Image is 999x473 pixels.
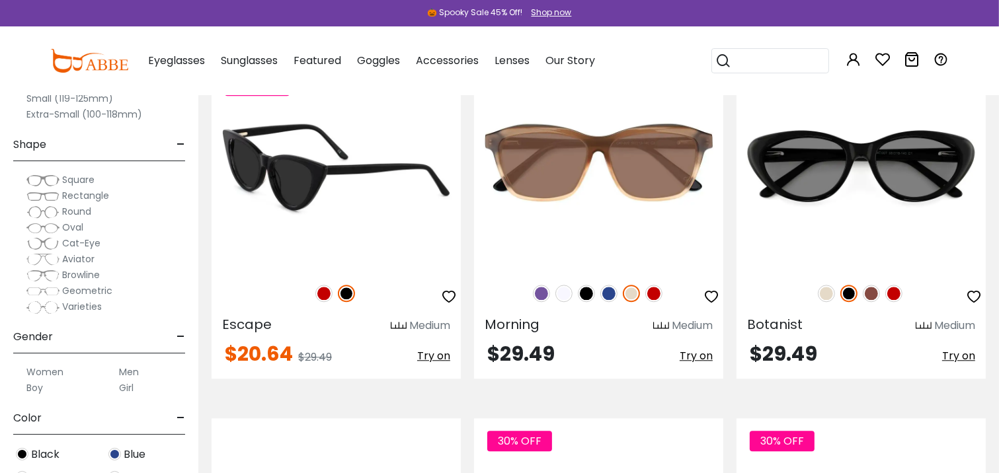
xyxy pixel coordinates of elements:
[62,189,109,202] span: Rectangle
[26,174,60,187] img: Square.png
[119,364,139,380] label: Men
[108,448,121,460] img: Blue
[177,321,185,353] span: -
[623,285,640,302] img: Cream
[177,402,185,434] span: -
[31,447,60,462] span: Black
[409,318,450,334] div: Medium
[62,300,102,313] span: Varieties
[212,63,461,270] img: Black Escape - Acetate ,Universal Bridge Fit
[487,431,552,451] span: 30% OFF
[26,205,60,219] img: Round.png
[177,129,185,161] span: -
[533,285,550,302] img: Purple
[916,321,932,331] img: size ruler
[750,431,815,451] span: 30% OFF
[942,348,975,363] span: Try on
[50,49,128,73] img: abbeglasses.com
[62,284,112,297] span: Geometric
[26,380,43,396] label: Boy
[653,321,669,331] img: size ruler
[840,285,858,302] img: Black
[934,318,975,334] div: Medium
[119,380,134,396] label: Girl
[13,402,42,434] span: Color
[62,268,100,281] span: Browline
[416,53,479,68] span: Accessories
[532,7,572,18] div: Shop now
[13,321,53,353] span: Gender
[315,285,333,302] img: Red
[221,53,278,68] span: Sunglasses
[680,344,713,368] button: Try on
[148,53,205,68] span: Eyeglasses
[818,285,835,302] img: Cream
[26,190,60,203] img: Rectangle.png
[16,448,28,460] img: Black
[600,285,618,302] img: Blue
[863,285,880,302] img: Brown
[26,285,60,298] img: Geometric.png
[338,285,355,302] img: Black
[62,221,83,234] span: Oval
[750,340,817,368] span: $29.49
[298,349,332,365] span: $29.49
[747,315,803,334] span: Botanist
[124,447,145,462] span: Blue
[645,285,662,302] img: Red
[555,285,573,302] img: Translucent
[294,53,341,68] span: Featured
[62,236,100,250] span: Cat-Eye
[26,253,60,266] img: Aviator.png
[225,340,293,368] span: $20.64
[885,285,902,302] img: Red
[62,173,95,186] span: Square
[26,237,60,250] img: Cat-Eye.png
[26,269,60,282] img: Browline.png
[578,285,595,302] img: Black
[62,252,95,266] span: Aviator
[26,91,113,106] label: Small (119-125mm)
[942,344,975,368] button: Try on
[26,106,142,122] label: Extra-Small (100-118mm)
[485,315,539,334] span: Morning
[417,344,450,368] button: Try on
[545,53,595,68] span: Our Story
[13,129,46,161] span: Shape
[737,63,986,270] img: Black Botanist - Acetate ,Universal Bridge Fit
[26,364,63,380] label: Women
[474,63,723,270] img: Cream Morning - Acetate ,Universal Bridge Fit
[495,53,530,68] span: Lenses
[525,7,572,18] a: Shop now
[672,318,713,334] div: Medium
[487,340,555,368] span: $29.49
[680,348,713,363] span: Try on
[26,221,60,235] img: Oval.png
[428,7,523,18] div: 🎃 Spooky Sale 45% Off!
[417,348,450,363] span: Try on
[391,321,407,331] img: size ruler
[26,301,60,314] img: Varieties.png
[222,315,272,334] span: Escape
[62,205,91,218] span: Round
[357,53,400,68] span: Goggles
